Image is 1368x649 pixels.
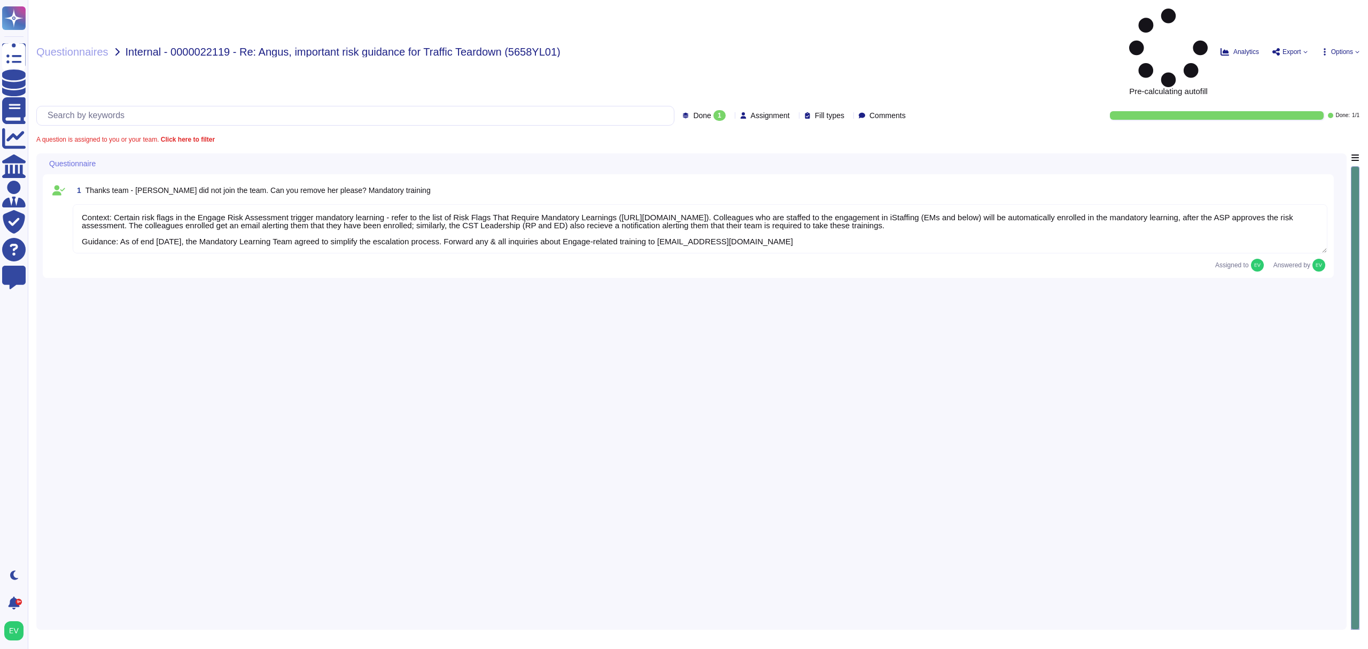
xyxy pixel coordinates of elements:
[49,160,96,167] span: Questionnaire
[42,106,674,125] input: Search by keywords
[1215,259,1269,272] span: Assigned to
[1352,113,1359,118] span: 1 / 1
[1273,262,1310,268] span: Answered by
[1282,49,1301,55] span: Export
[159,136,215,143] b: Click here to filter
[73,204,1327,253] textarea: Context: Certain risk flags in the Engage Risk Assessment trigger mandatory learning - refer to t...
[869,112,906,119] span: Comments
[85,186,431,195] span: Thanks team - [PERSON_NAME] did not join the team. Can you remove her please? Mandatory training
[1312,259,1325,272] img: user
[1251,259,1264,272] img: user
[1335,113,1350,118] span: Done:
[1331,49,1353,55] span: Options
[4,621,24,640] img: user
[1221,48,1259,56] button: Analytics
[693,112,711,119] span: Done
[1233,49,1259,55] span: Analytics
[751,112,790,119] span: Assignment
[36,136,215,143] span: A question is assigned to you or your team.
[2,619,31,643] button: user
[73,187,81,194] span: 1
[1129,9,1208,95] span: Pre-calculating autofill
[36,47,108,57] span: Questionnaires
[815,112,844,119] span: Fill types
[126,47,561,57] span: Internal - 0000022119 - Re: Angus, important risk guidance for Traffic Teardown (5658YL01)
[713,110,726,121] div: 1
[15,599,22,605] div: 9+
